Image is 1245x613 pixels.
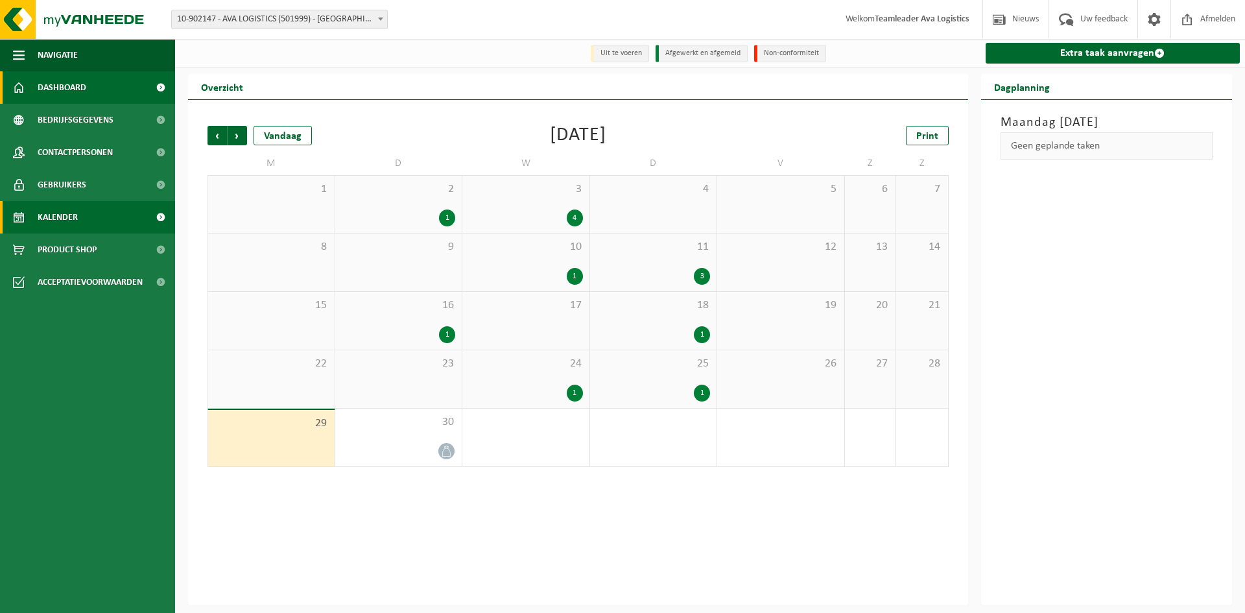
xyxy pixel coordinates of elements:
[254,126,312,145] div: Vandaag
[567,385,583,402] div: 1
[215,298,328,313] span: 15
[845,152,897,175] td: Z
[38,104,113,136] span: Bedrijfsgegevens
[567,268,583,285] div: 1
[1001,113,1213,132] h3: Maandag [DATE]
[469,298,583,313] span: 17
[1001,132,1213,160] div: Geen geplande taken
[597,357,711,371] span: 25
[342,357,456,371] span: 23
[215,357,328,371] span: 22
[694,326,710,343] div: 1
[38,266,143,298] span: Acceptatievoorwaarden
[916,131,938,141] span: Print
[903,182,941,197] span: 7
[724,240,838,254] span: 12
[567,210,583,226] div: 4
[342,182,456,197] span: 2
[38,71,86,104] span: Dashboard
[724,357,838,371] span: 26
[656,45,748,62] li: Afgewerkt en afgemeld
[38,201,78,234] span: Kalender
[851,182,890,197] span: 6
[724,298,838,313] span: 19
[469,357,583,371] span: 24
[851,240,890,254] span: 13
[38,234,97,266] span: Product Shop
[171,10,388,29] span: 10-902147 - AVA LOGISTICS (501999) - SINT-NIKLAAS
[335,152,463,175] td: D
[903,357,941,371] span: 28
[469,182,583,197] span: 3
[903,240,941,254] span: 14
[754,45,826,62] li: Non-conformiteit
[597,240,711,254] span: 11
[342,415,456,429] span: 30
[38,169,86,201] span: Gebruikers
[207,126,227,145] span: Vorige
[172,10,387,29] span: 10-902147 - AVA LOGISTICS (501999) - SINT-NIKLAAS
[38,39,78,71] span: Navigatie
[550,126,606,145] div: [DATE]
[591,45,649,62] li: Uit te voeren
[342,298,456,313] span: 16
[590,152,718,175] td: D
[469,240,583,254] span: 10
[906,126,949,145] a: Print
[207,152,335,175] td: M
[717,152,845,175] td: V
[694,268,710,285] div: 3
[38,136,113,169] span: Contactpersonen
[986,43,1240,64] a: Extra taak aanvragen
[188,74,256,99] h2: Overzicht
[896,152,948,175] td: Z
[462,152,590,175] td: W
[597,298,711,313] span: 18
[851,357,890,371] span: 27
[215,182,328,197] span: 1
[439,210,455,226] div: 1
[597,182,711,197] span: 4
[342,240,456,254] span: 9
[215,240,328,254] span: 8
[903,298,941,313] span: 21
[439,326,455,343] div: 1
[875,14,969,24] strong: Teamleader Ava Logistics
[694,385,710,402] div: 1
[851,298,890,313] span: 20
[724,182,838,197] span: 5
[215,416,328,431] span: 29
[981,74,1063,99] h2: Dagplanning
[228,126,247,145] span: Volgende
